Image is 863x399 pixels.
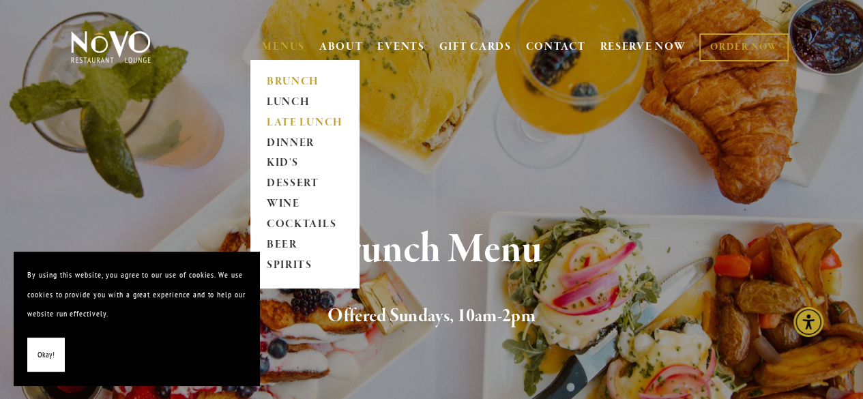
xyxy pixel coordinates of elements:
[262,235,347,256] a: BEER
[27,338,65,372] button: Okay!
[439,34,512,60] a: GIFT CARDS
[262,133,347,153] a: DINNER
[262,256,347,276] a: SPIRITS
[377,40,424,54] a: EVENTS
[699,33,789,61] a: ORDER NOW
[14,252,259,385] section: Cookie banner
[38,345,55,365] span: Okay!
[262,194,347,215] a: WINE
[262,40,305,54] a: MENUS
[262,153,347,174] a: KID'S
[526,34,586,60] a: CONTACT
[793,307,823,337] div: Accessibility Menu
[262,72,347,92] a: BRUNCH
[90,302,773,331] h2: Offered Sundays, 10am-2pm
[90,228,773,272] h1: Brunch Menu
[262,215,347,235] a: COCKTAILS
[68,30,153,64] img: Novo Restaurant &amp; Lounge
[262,92,347,113] a: LUNCH
[262,113,347,133] a: LATE LUNCH
[600,34,686,60] a: RESERVE NOW
[262,174,347,194] a: DESSERT
[27,265,246,324] p: By using this website, you agree to our use of cookies. We use cookies to provide you with a grea...
[319,40,364,54] a: ABOUT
